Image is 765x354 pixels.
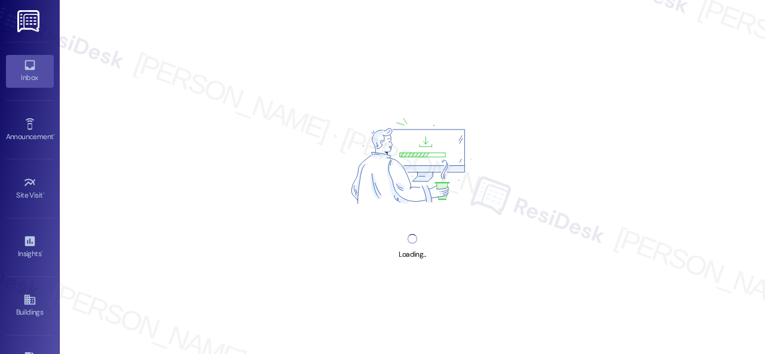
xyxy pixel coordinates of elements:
[6,55,54,87] a: Inbox
[43,189,45,198] span: •
[6,173,54,205] a: Site Visit •
[399,248,426,261] div: Loading...
[41,248,43,256] span: •
[6,290,54,322] a: Buildings
[53,131,55,139] span: •
[6,231,54,263] a: Insights •
[17,10,42,32] img: ResiDesk Logo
